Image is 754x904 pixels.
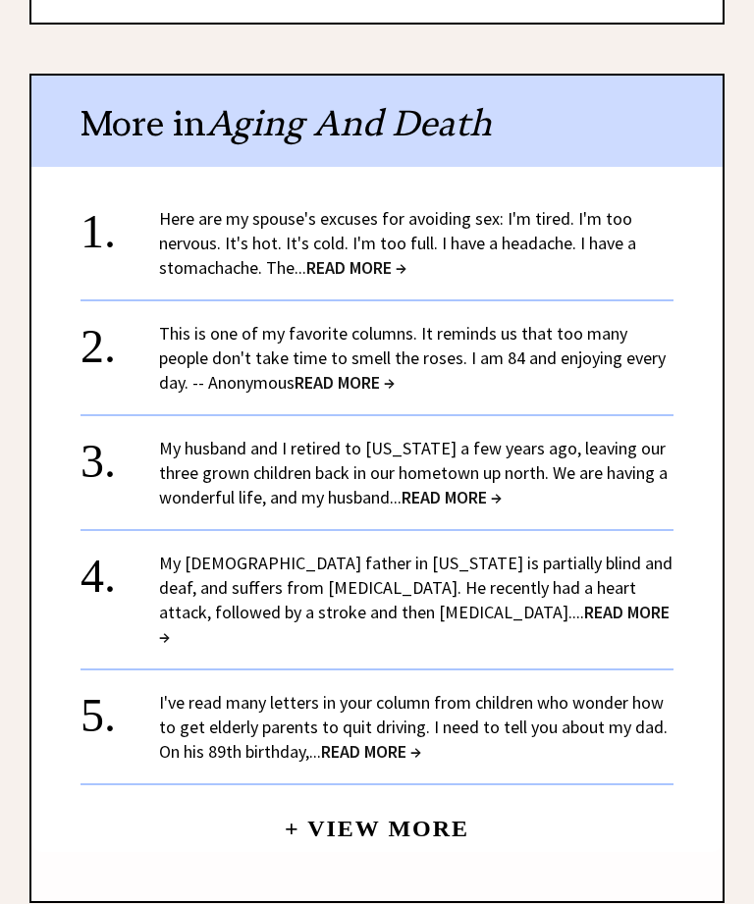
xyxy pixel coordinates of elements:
div: More in [31,77,723,168]
span: READ MORE → [306,257,406,280]
a: I've read many letters in your column from children who wonder how to get elderly parents to quit... [159,692,668,764]
div: 4. [81,552,159,588]
a: + View More [285,800,469,842]
span: READ MORE → [295,372,395,395]
span: READ MORE → [402,487,502,509]
a: My [DEMOGRAPHIC_DATA] father in [US_STATE] is partially blind and deaf, and suffers from [MEDICAL... [159,553,673,649]
a: Here are my spouse's excuses for avoiding sex: I'm tired. I'm too nervous. It's hot. It's cold. I... [159,208,636,280]
a: This is one of my favorite columns. It reminds us that too many people don't take time to smell t... [159,323,666,395]
span: READ MORE → [321,741,421,764]
div: 5. [81,691,159,727]
div: 3. [81,437,159,473]
a: My husband and I retired to [US_STATE] a few years ago, leaving our three grown children back in ... [159,438,668,509]
span: Aging And Death [206,102,492,146]
div: 2. [81,322,159,358]
span: READ MORE → [159,602,670,649]
div: 1. [81,207,159,243]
